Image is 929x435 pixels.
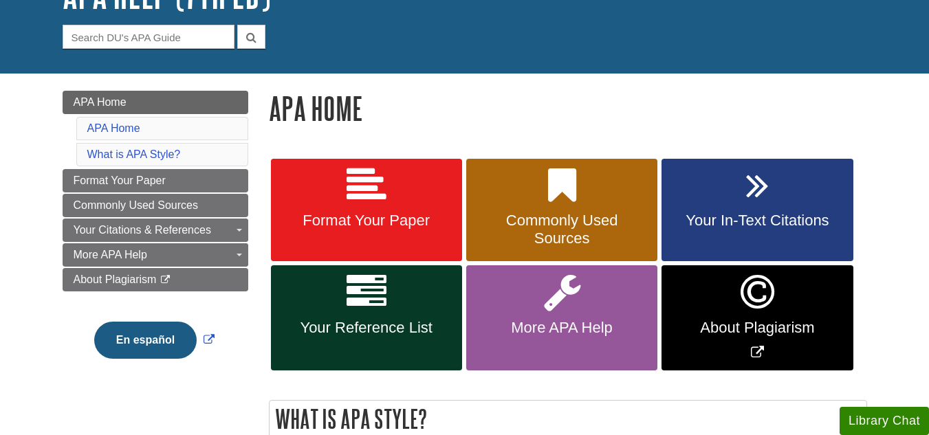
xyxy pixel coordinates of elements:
[662,159,853,262] a: Your In-Text Citations
[91,334,218,346] a: Link opens in new window
[281,212,452,230] span: Format Your Paper
[269,91,867,126] h1: APA Home
[74,199,198,211] span: Commonly Used Sources
[74,224,211,236] span: Your Citations & References
[63,219,248,242] a: Your Citations & References
[63,243,248,267] a: More APA Help
[271,159,462,262] a: Format Your Paper
[662,265,853,370] a: Link opens in new window
[74,96,127,108] span: APA Home
[466,265,657,370] a: More APA Help
[63,194,248,217] a: Commonly Used Sources
[466,159,657,262] a: Commonly Used Sources
[63,25,234,49] input: Search DU's APA Guide
[672,319,842,337] span: About Plagiarism
[63,91,248,114] a: APA Home
[281,319,452,337] span: Your Reference List
[477,319,647,337] span: More APA Help
[87,148,181,160] a: What is APA Style?
[74,175,166,186] span: Format Your Paper
[672,212,842,230] span: Your In-Text Citations
[63,268,248,291] a: About Plagiarism
[87,122,140,134] a: APA Home
[63,91,248,382] div: Guide Page Menu
[74,249,147,260] span: More APA Help
[160,276,171,285] i: This link opens in a new window
[94,322,197,359] button: En español
[477,212,647,247] span: Commonly Used Sources
[271,265,462,370] a: Your Reference List
[840,407,929,435] button: Library Chat
[63,169,248,192] a: Format Your Paper
[74,274,157,285] span: About Plagiarism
